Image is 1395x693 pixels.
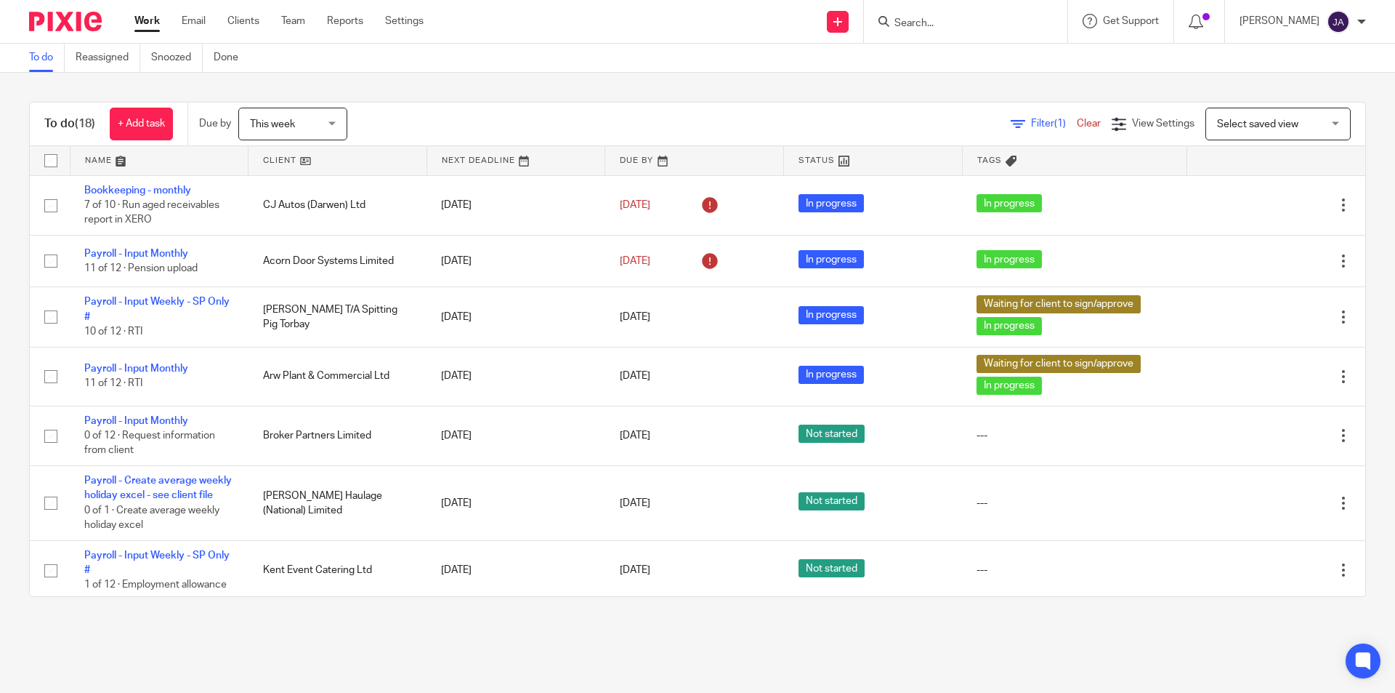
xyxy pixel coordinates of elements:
[84,249,188,259] a: Payroll - Input Monthly
[798,425,865,443] span: Not started
[248,235,427,287] td: Acorn Door Systems Limited
[84,430,215,456] span: 0 of 12 · Request information from client
[426,540,605,600] td: [DATE]
[426,175,605,235] td: [DATE]
[426,235,605,287] td: [DATE]
[976,194,1042,212] span: In progress
[29,12,102,31] img: Pixie
[976,496,1172,510] div: ---
[620,565,650,575] span: [DATE]
[976,428,1172,443] div: ---
[976,250,1042,268] span: In progress
[1240,14,1319,28] p: [PERSON_NAME]
[281,14,305,28] a: Team
[44,116,95,132] h1: To do
[182,14,206,28] a: Email
[798,366,864,384] span: In progress
[84,200,219,225] span: 7 of 10 · Run aged receivables report in XERO
[248,406,427,465] td: Broker Partners Limited
[620,498,650,508] span: [DATE]
[84,416,188,426] a: Payroll - Input Monthly
[84,364,188,374] a: Payroll - Input Monthly
[110,108,173,140] a: + Add task
[976,295,1141,313] span: Waiting for client to sign/approve
[250,119,295,129] span: This week
[1031,119,1077,129] span: Filter
[620,200,650,210] span: [DATE]
[798,559,865,577] span: Not started
[976,563,1172,577] div: ---
[84,550,230,575] a: Payroll - Input Weekly - SP Only #
[426,347,605,406] td: [DATE]
[620,430,650,441] span: [DATE]
[798,492,865,510] span: Not started
[976,377,1042,395] span: In progress
[248,347,427,406] td: Arw Plant & Commercial Ltd
[1327,10,1350,33] img: svg%3E
[1132,119,1194,129] span: View Settings
[29,44,65,72] a: To do
[76,44,140,72] a: Reassigned
[976,317,1042,335] span: In progress
[84,505,219,531] span: 0 of 1 · Create average weekly holiday excel
[248,175,427,235] td: CJ Autos (Darwen) Ltd
[977,156,1002,164] span: Tags
[798,250,864,268] span: In progress
[134,14,160,28] a: Work
[893,17,1024,31] input: Search
[1054,119,1066,129] span: (1)
[151,44,203,72] a: Snoozed
[426,406,605,465] td: [DATE]
[620,256,650,266] span: [DATE]
[84,263,198,273] span: 11 of 12 · Pension upload
[327,14,363,28] a: Reports
[426,466,605,541] td: [DATE]
[976,355,1141,373] span: Waiting for client to sign/approve
[84,379,142,389] span: 11 of 12 · RTI
[1217,119,1298,129] span: Select saved view
[248,540,427,600] td: Kent Event Catering Ltd
[620,372,650,382] span: [DATE]
[84,580,227,590] span: 1 of 12 · Employment allowance
[227,14,259,28] a: Clients
[75,118,95,129] span: (18)
[84,297,230,321] a: Payroll - Input Weekly - SP Only #
[199,116,231,131] p: Due by
[248,287,427,347] td: [PERSON_NAME] T/A Spitting Pig Torbay
[1077,119,1101,129] a: Clear
[214,44,249,72] a: Done
[248,466,427,541] td: [PERSON_NAME] Haulage (National) Limited
[1103,16,1159,26] span: Get Support
[84,185,191,196] a: Bookkeeping - monthly
[620,312,650,322] span: [DATE]
[84,476,232,500] a: Payroll - Create average weekly holiday excel - see client file
[798,306,864,324] span: In progress
[426,287,605,347] td: [DATE]
[84,327,142,337] span: 10 of 12 · RTI
[798,194,864,212] span: In progress
[385,14,424,28] a: Settings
